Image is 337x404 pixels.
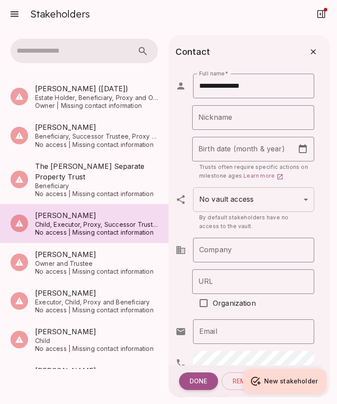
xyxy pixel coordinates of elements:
button: Done [179,372,218,390]
button: Remove [222,372,269,390]
span: No access | Missing contact information [35,190,158,198]
span: Stakeholders [30,8,90,20]
span: Owner and Trustee [35,260,158,268]
span: No vault access [199,195,254,204]
a: Learn more [244,172,283,179]
span: No access | Missing contact information [35,268,158,275]
span: The [PERSON_NAME] Separate Property Trust [35,161,158,182]
span: No access | Missing contact information [35,229,158,236]
span: Learn more [244,172,275,179]
span: No access | Missing contact information [35,345,158,353]
span: [PERSON_NAME] [35,249,158,260]
h6: Contact [176,45,210,59]
span: Beneficiary [35,182,158,190]
span: [PERSON_NAME] [35,210,158,221]
span: [PERSON_NAME] [35,122,158,132]
span: No access | Missing contact information [35,306,158,314]
span: Owner | Missing contact information [35,102,158,110]
span: [PERSON_NAME] [35,326,158,337]
span: New stakeholder [264,377,318,385]
button: New stakeholder [243,369,326,393]
span: No access | Missing contact information [35,141,158,149]
span: By default stakeholders have no access to the vault. [199,214,290,229]
p: Trusts often require specific actions on milestone ages. [192,163,314,180]
span: [PERSON_NAME] [35,288,158,298]
span: Child [35,337,158,345]
span: Executor, Child, Proxy and Beneficiary [35,298,158,306]
span: Estate Holder, Beneficiary, Proxy and Owner [35,94,158,102]
span: [PERSON_NAME] [35,365,158,376]
label: Full name [199,70,228,77]
span: Organization [213,298,256,308]
span: [PERSON_NAME] ([DATE]) [35,83,158,94]
span: Beneficiary, Successor Trustee, Proxy and Successor Beneficiary [35,132,158,140]
span: Child, Executor, Proxy, Successor Trustee, Beneficiary and Successor Beneficiary [35,221,158,229]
